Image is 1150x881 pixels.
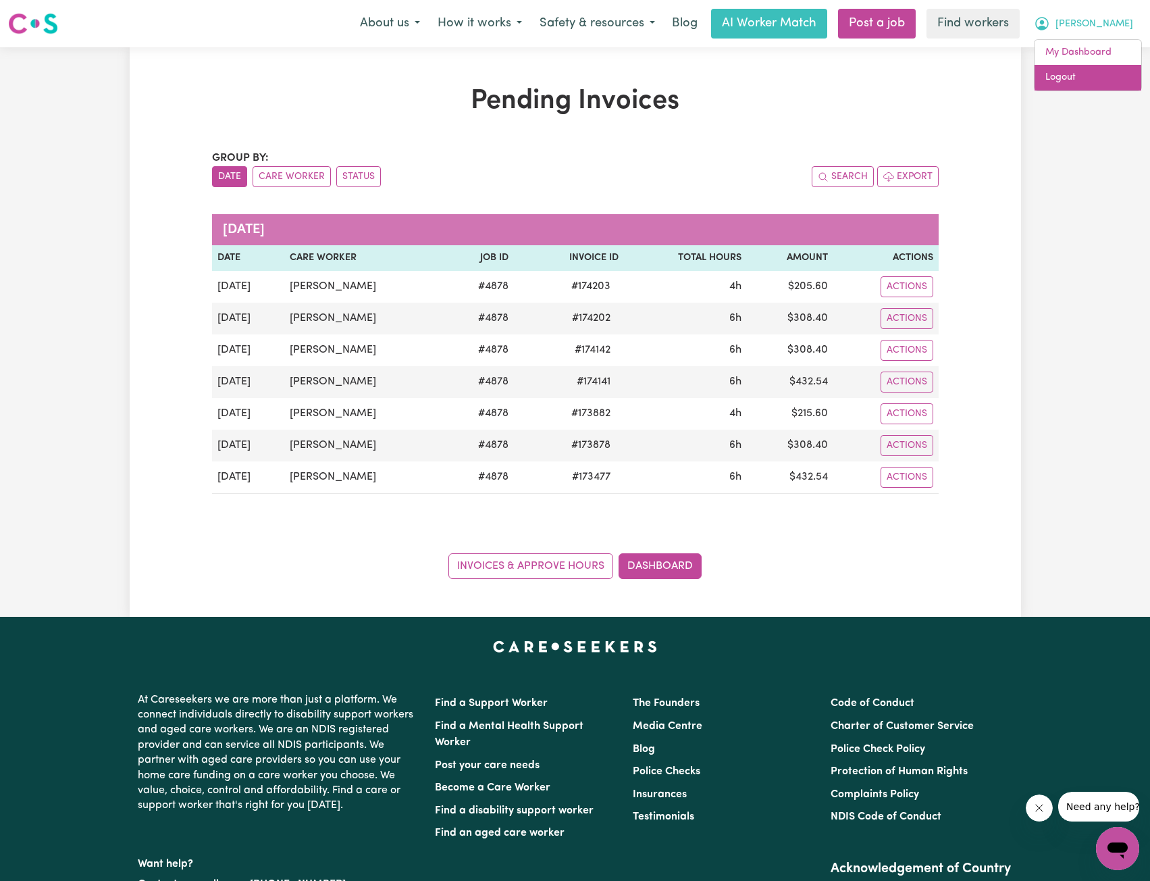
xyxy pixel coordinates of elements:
a: Find a Mental Health Support Worker [435,721,583,748]
a: Logout [1035,65,1141,91]
p: Want help? [138,851,419,872]
td: # 4878 [446,398,514,430]
img: Careseekers logo [8,11,58,36]
td: $ 215.60 [747,398,833,430]
th: Amount [747,245,833,271]
th: Total Hours [624,245,747,271]
td: [PERSON_NAME] [284,461,446,494]
span: # 173882 [563,405,619,422]
a: Blog [633,744,655,755]
span: # 174141 [569,374,619,390]
iframe: Button to launch messaging window [1096,827,1139,870]
a: Careseekers logo [8,8,58,39]
a: Protection of Human Rights [831,766,968,777]
a: Police Check Policy [831,744,925,755]
span: # 174203 [563,278,619,295]
button: Search [812,166,874,187]
td: # 4878 [446,430,514,461]
span: 6 hours [729,345,741,355]
span: 6 hours [729,472,741,482]
a: Complaints Policy [831,789,919,800]
a: Post your care needs [435,760,540,771]
button: Export [877,166,939,187]
a: The Founders [633,698,700,709]
td: $ 308.40 [747,430,833,461]
span: 4 hours [729,408,741,419]
a: Dashboard [619,553,702,579]
td: [DATE] [212,398,285,430]
span: # 173878 [563,437,619,453]
a: Insurances [633,789,687,800]
span: 6 hours [729,440,741,451]
caption: [DATE] [212,214,939,245]
td: [DATE] [212,461,285,494]
td: [PERSON_NAME] [284,366,446,398]
td: # 4878 [446,303,514,334]
td: $ 308.40 [747,303,833,334]
button: sort invoices by paid status [336,166,381,187]
h2: Acknowledgement of Country [831,861,1012,877]
button: Actions [881,435,933,456]
h1: Pending Invoices [212,85,939,118]
button: About us [351,9,429,38]
button: Actions [881,372,933,393]
td: [DATE] [212,303,285,334]
a: Find workers [926,9,1020,39]
td: [PERSON_NAME] [284,271,446,303]
td: $ 432.54 [747,461,833,494]
a: Become a Care Worker [435,782,550,793]
span: # 174142 [567,342,619,358]
td: # 4878 [446,271,514,303]
span: Need any help? [8,9,82,20]
th: Invoice ID [514,245,623,271]
td: $ 432.54 [747,366,833,398]
td: # 4878 [446,366,514,398]
button: Actions [881,276,933,297]
a: Blog [664,9,706,39]
span: 6 hours [729,376,741,387]
td: [PERSON_NAME] [284,334,446,366]
a: Find a disability support worker [435,805,594,816]
button: Actions [881,403,933,424]
td: [PERSON_NAME] [284,398,446,430]
button: Actions [881,340,933,361]
a: NDIS Code of Conduct [831,811,941,822]
p: At Careseekers we are more than just a platform. We connect individuals directly to disability su... [138,687,419,819]
span: 6 hours [729,313,741,324]
td: [DATE] [212,366,285,398]
button: sort invoices by care worker [253,166,331,187]
iframe: Message from company [1058,792,1139,822]
button: Actions [881,308,933,329]
div: My Account [1034,39,1142,91]
button: How it works [429,9,531,38]
a: Invoices & Approve Hours [448,553,613,579]
span: # 173477 [564,469,619,485]
td: [DATE] [212,271,285,303]
button: sort invoices by date [212,166,247,187]
th: Date [212,245,285,271]
a: AI Worker Match [711,9,827,39]
a: My Dashboard [1035,40,1141,66]
td: [PERSON_NAME] [284,430,446,461]
th: Care Worker [284,245,446,271]
span: Group by: [212,153,269,163]
a: Post a job [838,9,916,39]
a: Find an aged care worker [435,828,565,838]
td: $ 308.40 [747,334,833,366]
a: Charter of Customer Service [831,721,974,732]
td: [PERSON_NAME] [284,303,446,334]
th: Actions [833,245,939,271]
th: Job ID [446,245,514,271]
span: # 174202 [564,310,619,326]
button: My Account [1025,9,1142,38]
a: Testimonials [633,811,694,822]
td: [DATE] [212,334,285,366]
button: Safety & resources [531,9,664,38]
a: Find a Support Worker [435,698,548,709]
a: Careseekers home page [493,641,657,652]
iframe: Close message [1026,795,1053,822]
button: Actions [881,467,933,488]
td: [DATE] [212,430,285,461]
span: 4 hours [729,281,741,292]
td: # 4878 [446,334,514,366]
